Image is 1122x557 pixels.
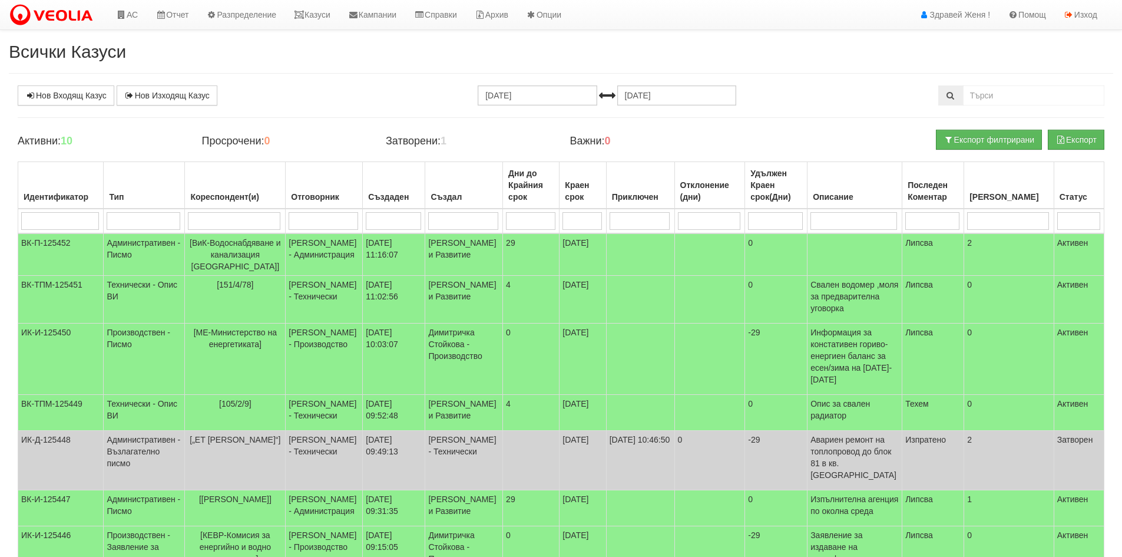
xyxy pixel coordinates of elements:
span: 0 [506,530,511,540]
td: Административен - Писмо [104,233,185,276]
td: [PERSON_NAME] - Технически [286,395,363,431]
th: Брой Файлове: No sort applied, activate to apply an ascending sort [964,162,1054,209]
td: -29 [745,431,807,490]
span: [151/4/78] [217,280,253,289]
th: Краен срок: No sort applied, activate to apply an ascending sort [560,162,606,209]
div: Статус [1057,189,1101,205]
p: Изпълнителна агенция по околна среда [810,493,899,517]
td: Технически - Опис ВИ [104,276,185,324]
span: [„ЕТ [PERSON_NAME]“] [190,435,280,444]
td: [DATE] [560,324,606,395]
td: [PERSON_NAME] - Администрация [286,233,363,276]
td: [PERSON_NAME] и Развитие [425,233,503,276]
p: Опис за свален радиатор [810,398,899,421]
td: 2 [964,233,1054,276]
span: Изпратено [905,435,946,444]
th: Удължен Краен срок(Дни): No sort applied, activate to apply an ascending sort [745,162,807,209]
div: Приключен [610,189,671,205]
td: ВК-ТПМ-125451 [18,276,104,324]
td: [DATE] 09:31:35 [363,490,425,526]
td: Административен - Възлагателно писмо [104,431,185,490]
td: Производствен - Писмо [104,324,185,395]
span: [105/2/9] [219,399,251,408]
div: Тип [107,189,181,205]
td: [PERSON_NAME] - Администрация [286,490,363,526]
th: Статус: No sort applied, activate to apply an ascending sort [1054,162,1104,209]
span: Липсва [905,495,933,504]
div: Последен Коментар [905,177,961,205]
td: Затворен [1054,431,1104,490]
b: 0 [605,135,611,147]
td: [DATE] [560,395,606,431]
div: Създаден [366,189,422,205]
div: Краен срок [562,177,603,205]
td: Технически - Опис ВИ [104,395,185,431]
td: 0 [745,233,807,276]
div: Описание [810,189,899,205]
td: [DATE] 11:02:56 [363,276,425,324]
span: 4 [506,399,511,408]
h4: Затворени: [386,136,552,147]
h4: Важни: [570,136,736,147]
span: Техем [905,399,929,408]
div: Отговорник [289,189,359,205]
button: Експорт филтрирани [936,130,1042,150]
div: Удължен Краен срок(Дни) [748,165,804,205]
th: Кореспондент(и): No sort applied, activate to apply an ascending sort [185,162,286,209]
td: [DATE] 09:49:13 [363,431,425,490]
input: Търсене по Идентификатор, Бл/Вх/Ап, Тип, Описание, Моб. Номер, Имейл, Файл, Коментар, [963,85,1104,106]
th: Дни до Крайния срок: No sort applied, activate to apply an ascending sort [503,162,560,209]
td: Активен [1054,490,1104,526]
td: [DATE] 10:46:50 [606,431,674,490]
div: Дни до Крайния срок [506,165,556,205]
th: Отговорник: No sort applied, activate to apply an ascending sort [286,162,363,209]
img: VeoliaLogo.png [9,3,98,28]
th: Създаден: No sort applied, activate to apply an ascending sort [363,162,425,209]
td: [DATE] [560,276,606,324]
p: Авариен ремонт на топлопровод до блок 81 в кв.[GEOGRAPHIC_DATA] [810,434,899,481]
span: [МЕ-Министерство на енергетиката] [194,328,277,349]
td: 0 [964,276,1054,324]
h4: Просрочени: [201,136,368,147]
div: Създал [428,189,499,205]
a: Нов Изходящ Казус [117,85,217,106]
b: 1 [441,135,446,147]
span: [[PERSON_NAME]] [199,495,272,504]
th: Приключен: No sort applied, activate to apply an ascending sort [606,162,674,209]
span: 29 [506,238,515,248]
b: 10 [61,135,72,147]
td: [PERSON_NAME] - Технически [286,431,363,490]
h4: Активни: [18,136,184,147]
td: ВК-И-125447 [18,490,104,526]
span: 4 [506,280,511,289]
td: ВК-П-125452 [18,233,104,276]
td: ИК-И-125450 [18,324,104,395]
td: [DATE] [560,490,606,526]
span: [ВиК-Водоснабдяване и канализация [GEOGRAPHIC_DATA]] [190,238,281,271]
th: Тип: No sort applied, activate to apply an ascending sort [104,162,185,209]
h2: Всички Казуси [9,42,1113,61]
p: Свален водомер ,моля за предварителна уговорка [810,279,899,314]
td: [DATE] 09:52:48 [363,395,425,431]
td: [DATE] [560,431,606,490]
span: Липсва [905,530,933,540]
td: [PERSON_NAME] - Технически [425,431,503,490]
td: Активен [1054,395,1104,431]
a: Нов Входящ Казус [18,85,114,106]
td: [PERSON_NAME] - Технически [286,276,363,324]
td: Активен [1054,324,1104,395]
td: 0 [745,490,807,526]
div: Отклонение (дни) [678,177,742,205]
td: Активен [1054,233,1104,276]
td: 2 [964,431,1054,490]
td: [DATE] 11:16:07 [363,233,425,276]
th: Описание: No sort applied, activate to apply an ascending sort [807,162,902,209]
td: [PERSON_NAME] и Развитие [425,395,503,431]
span: 0 [506,328,511,337]
td: 0 [964,324,1054,395]
th: Създал: No sort applied, activate to apply an ascending sort [425,162,503,209]
td: 1 [964,490,1054,526]
td: [PERSON_NAME] и Развитие [425,490,503,526]
td: ИК-Д-125448 [18,431,104,490]
b: 0 [264,135,270,147]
